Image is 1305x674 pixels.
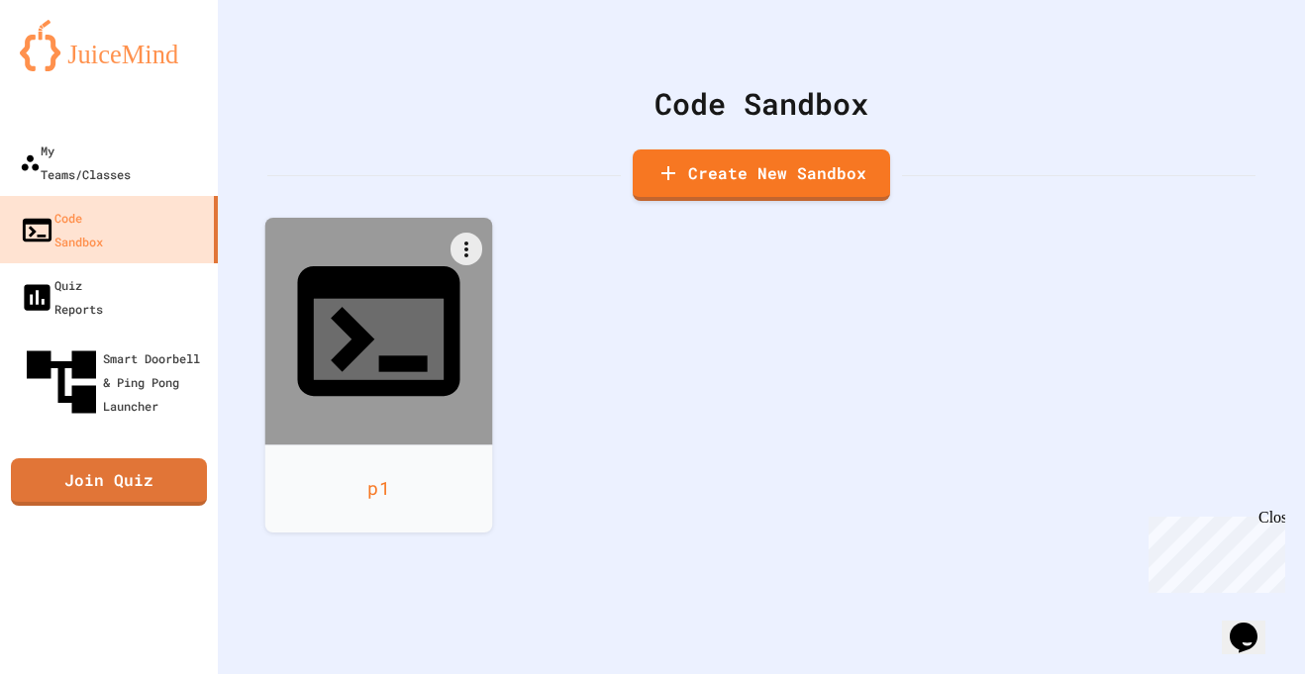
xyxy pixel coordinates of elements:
[1222,595,1285,654] iframe: chat widget
[20,139,131,186] div: My Teams/Classes
[633,149,890,201] a: Create New Sandbox
[8,8,137,126] div: Chat with us now!Close
[1141,509,1285,593] iframe: chat widget
[20,273,103,321] div: Quiz Reports
[20,206,103,253] div: Code Sandbox
[20,20,198,71] img: logo-orange.svg
[267,81,1255,126] div: Code Sandbox
[20,340,210,424] div: Smart Doorbell & Ping Pong Launcher
[11,458,207,506] a: Join Quiz
[265,218,493,532] a: p1
[265,444,493,532] div: p1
